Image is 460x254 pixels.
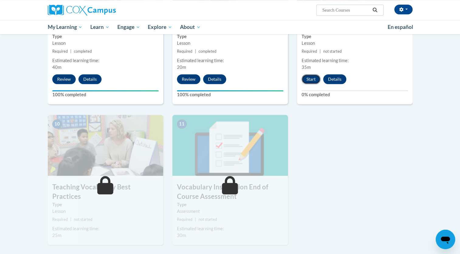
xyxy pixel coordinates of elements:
span: 25m [52,233,61,238]
div: Lesson [177,40,283,47]
span: 30m [177,233,186,238]
span: | [70,49,71,54]
div: Your progress [52,90,159,91]
span: completed [74,49,92,54]
div: Estimated learning time: [177,225,283,232]
div: Your progress [177,90,283,91]
button: Search [370,6,379,14]
span: completed [199,49,216,54]
h3: Vocabulary Instruction End of Course Assessment [172,182,288,201]
a: About [176,20,205,34]
img: Course Image [48,115,163,176]
button: Account Settings [394,5,413,14]
span: Required [177,49,192,54]
div: Lesson [302,40,408,47]
span: Engage [117,23,140,31]
h3: Teaching Vocabulary Best Practices [48,182,163,201]
label: Type [52,33,159,40]
span: En español [388,24,413,30]
img: Course Image [172,115,288,176]
span: | [70,217,71,222]
button: Review [52,74,76,84]
label: Type [52,201,159,208]
a: My Learning [44,20,87,34]
button: Details [323,74,346,84]
span: 20m [177,65,186,70]
span: not started [323,49,342,54]
span: Required [52,49,68,54]
div: Estimated learning time: [52,225,159,232]
span: My Learning [47,23,82,31]
button: Review [177,74,200,84]
button: Details [78,74,102,84]
div: Main menu [39,20,422,34]
a: Explore [144,20,176,34]
div: Lesson [52,208,159,215]
a: Cox Campus [48,5,163,16]
span: 10 [52,119,62,129]
button: Start [302,74,320,84]
label: 100% completed [52,91,159,98]
span: | [195,49,196,54]
input: Search Courses [322,6,370,14]
span: Explore [148,23,172,31]
span: | [195,217,196,222]
img: Cox Campus [48,5,116,16]
label: 100% completed [177,91,283,98]
span: About [180,23,201,31]
div: Estimated learning time: [177,57,283,64]
span: Required [52,217,68,222]
div: Estimated learning time: [302,57,408,64]
span: not started [199,217,217,222]
span: Learn [90,23,109,31]
span: 40m [52,65,61,70]
a: Engage [113,20,144,34]
a: En español [384,21,417,34]
label: Type [177,201,283,208]
span: 11 [177,119,187,129]
span: 35m [302,65,311,70]
a: Learn [86,20,113,34]
div: Estimated learning time: [52,57,159,64]
label: 0% completed [302,91,408,98]
span: | [320,49,321,54]
span: not started [74,217,92,222]
span: Required [177,217,192,222]
label: Type [177,33,283,40]
label: Type [302,33,408,40]
div: Assessment [177,208,283,215]
button: Details [203,74,226,84]
span: Required [302,49,317,54]
div: Lesson [52,40,159,47]
iframe: Button to launch messaging window [436,230,455,249]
